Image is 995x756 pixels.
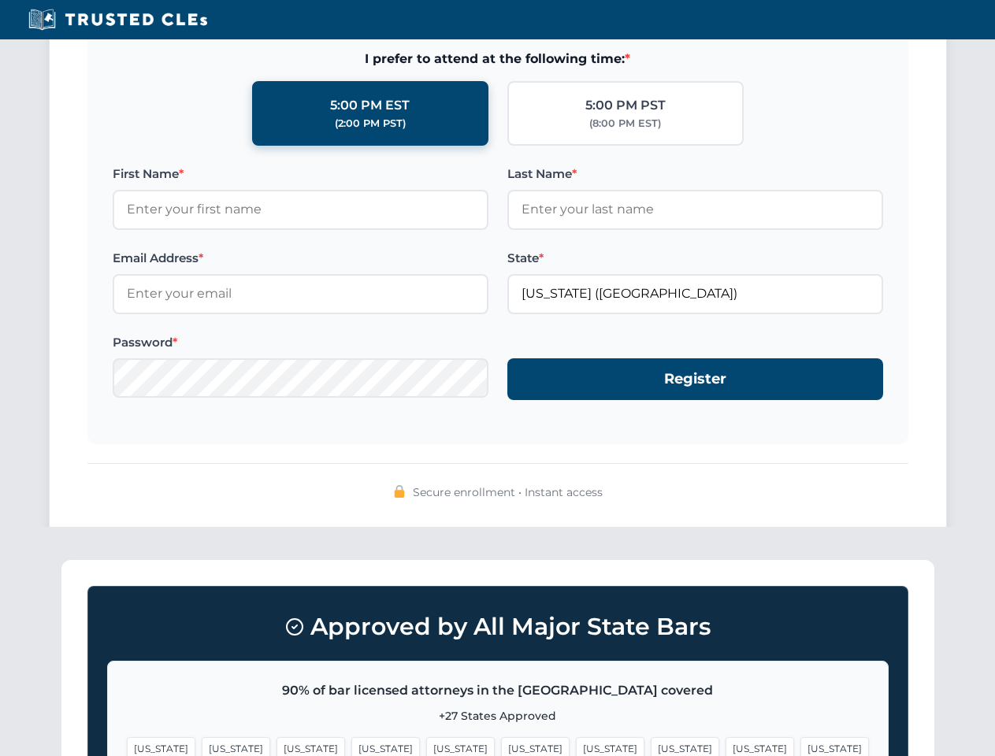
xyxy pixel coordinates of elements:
[113,190,488,229] input: Enter your first name
[413,484,603,501] span: Secure enrollment • Instant access
[335,116,406,132] div: (2:00 PM PST)
[589,116,661,132] div: (8:00 PM EST)
[127,680,869,701] p: 90% of bar licensed attorneys in the [GEOGRAPHIC_DATA] covered
[585,95,666,116] div: 5:00 PM PST
[127,707,869,724] p: +27 States Approved
[507,358,883,400] button: Register
[113,165,488,183] label: First Name
[113,49,883,69] span: I prefer to attend at the following time:
[113,333,488,352] label: Password
[113,274,488,313] input: Enter your email
[507,274,883,313] input: Florida (FL)
[507,165,883,183] label: Last Name
[113,249,488,268] label: Email Address
[507,249,883,268] label: State
[107,606,889,648] h3: Approved by All Major State Bars
[507,190,883,229] input: Enter your last name
[330,95,410,116] div: 5:00 PM EST
[24,8,212,31] img: Trusted CLEs
[393,485,406,498] img: 🔒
